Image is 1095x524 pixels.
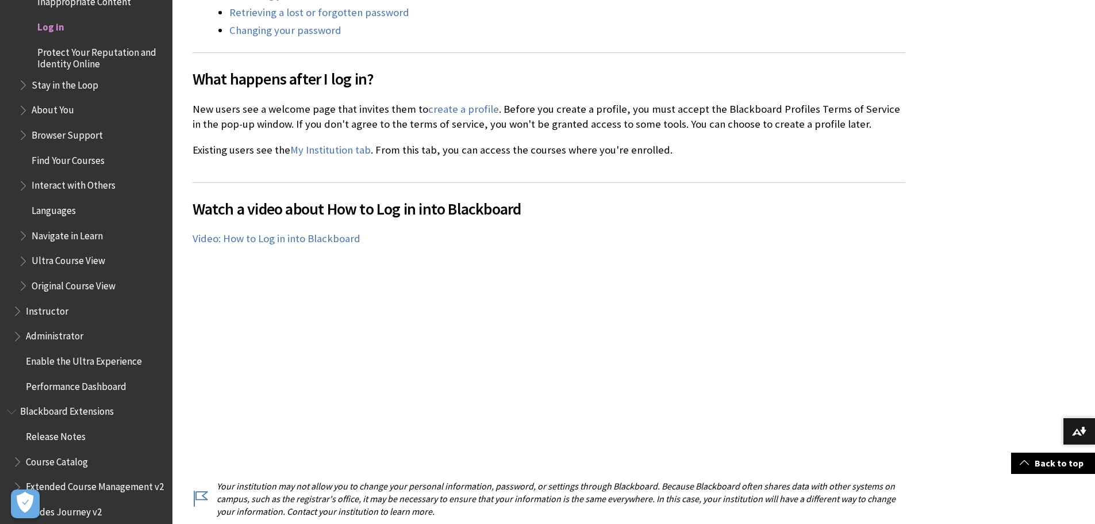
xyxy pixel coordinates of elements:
span: Interact with Others [32,176,116,192]
a: Back to top [1011,453,1095,474]
span: Course Catalog [26,452,88,468]
span: Extended Course Management v2 [26,477,164,493]
span: Instructor [26,301,68,317]
p: Existing users see the . From this tab, you can access the courses where you're enrolled. [193,143,905,158]
span: Languages [32,201,76,216]
span: Navigate in Learn [32,226,103,242]
span: Find Your Courses [32,151,105,166]
span: Enable the Ultra Experience [26,351,142,367]
a: Video: How to Log in into Blackboard [193,232,360,246]
span: Protect Your Reputation and Identity Online [37,43,164,70]
a: Changing your password [229,24,341,37]
span: Release Notes [26,427,86,442]
p: New users see a welcome page that invites them to . Before you create a profile, you must accept ... [193,102,905,132]
span: Watch a video about How to Log in into Blackboard [193,197,905,221]
a: Retrieving a lost or forgotten password [229,6,409,20]
span: What happens after I log in? [193,67,905,91]
span: Grades Journey v2 [26,502,102,518]
span: Administrator [26,327,83,342]
span: About You [32,101,74,116]
span: Log in [37,17,64,33]
span: Original Course View [32,276,116,292]
a: create a profile [428,102,499,116]
span: Performance Dashboard [26,377,126,392]
span: Ultra Course View [32,251,105,267]
a: My Institution tab [290,143,371,157]
button: Open Preferences [11,489,40,518]
span: Stay in the Loop [32,75,98,91]
span: Browser Support [32,125,103,141]
span: Blackboard Extensions [20,402,114,418]
p: Your institution may not allow you to change your personal information, password, or settings thr... [193,480,905,518]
